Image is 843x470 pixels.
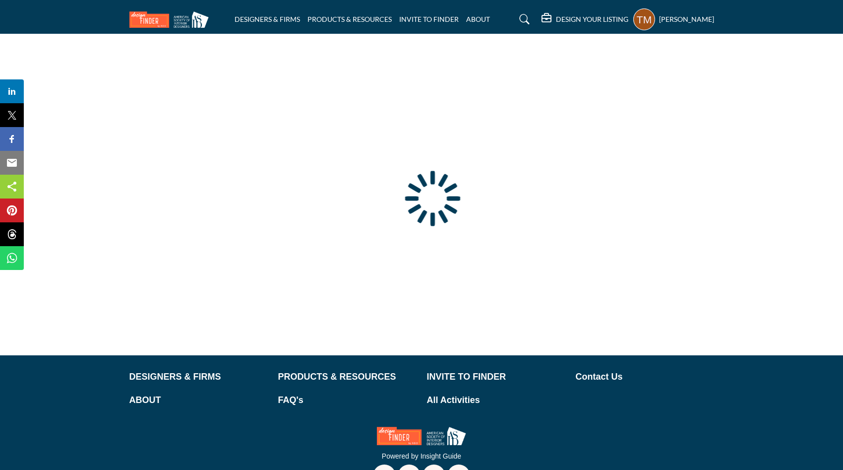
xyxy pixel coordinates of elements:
a: Contact Us [576,370,714,384]
h5: [PERSON_NAME] [659,14,714,24]
img: Site Logo [129,11,214,28]
a: ABOUT [466,15,490,23]
a: INVITE TO FINDER [399,15,459,23]
a: ABOUT [129,394,268,407]
a: PRODUCTS & RESOURCES [307,15,392,23]
a: Powered by Insight Guide [382,452,461,460]
a: DESIGNERS & FIRMS [235,15,300,23]
a: INVITE TO FINDER [427,370,565,384]
h5: DESIGN YOUR LISTING [556,15,628,24]
button: Show hide supplier dropdown [633,8,655,30]
a: FAQ's [278,394,417,407]
a: PRODUCTS & RESOURCES [278,370,417,384]
a: Search [510,11,536,27]
a: DESIGNERS & FIRMS [129,370,268,384]
img: No Site Logo [377,427,466,445]
a: All Activities [427,394,565,407]
div: DESIGN YOUR LISTING [542,13,628,25]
